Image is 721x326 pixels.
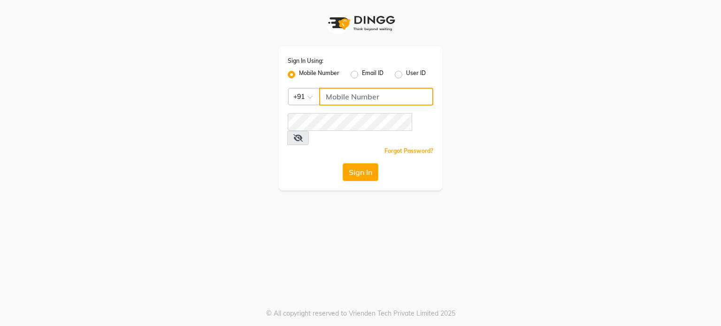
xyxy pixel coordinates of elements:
label: Email ID [362,69,384,80]
input: Username [288,113,412,131]
button: Sign In [343,163,378,181]
label: Sign In Using: [288,57,323,65]
label: Mobile Number [299,69,339,80]
a: Forgot Password? [384,147,433,154]
label: User ID [406,69,426,80]
input: Username [319,88,433,106]
img: logo1.svg [323,9,398,37]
